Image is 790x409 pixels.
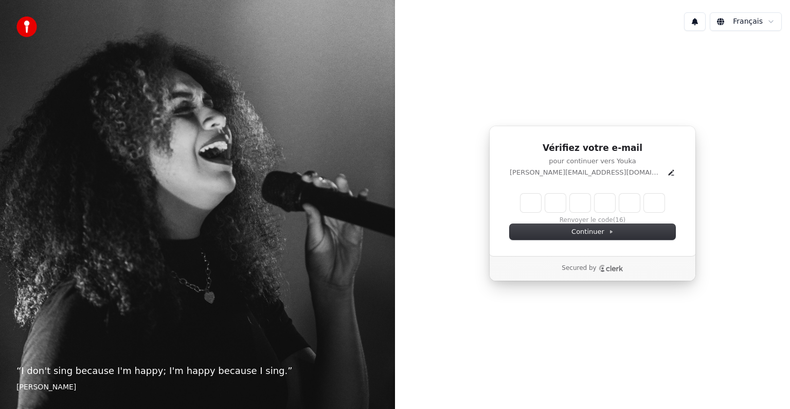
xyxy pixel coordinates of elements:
footer: [PERSON_NAME] [16,382,379,393]
p: pour continuer vers Youka [510,157,675,166]
a: Clerk logo [599,265,623,272]
input: Enter verification code [520,194,665,212]
p: [PERSON_NAME][EMAIL_ADDRESS][DOMAIN_NAME] [510,168,663,177]
img: youka [16,16,37,37]
span: Continuer [571,227,614,236]
button: Continuer [510,224,675,240]
p: Secured by [562,264,596,272]
h1: Vérifiez votre e-mail [510,142,675,155]
p: “ I don't sing because I'm happy; I'm happy because I sing. ” [16,364,379,378]
button: Edit [667,168,675,177]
